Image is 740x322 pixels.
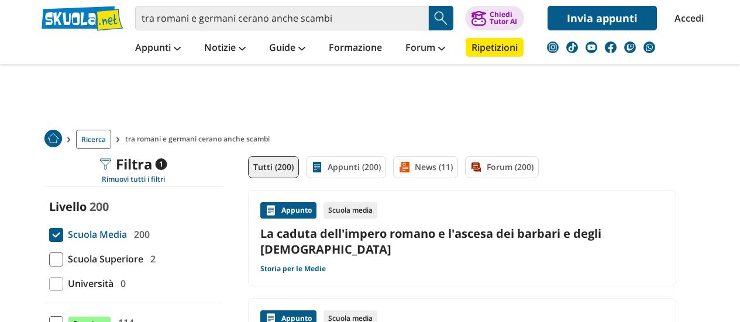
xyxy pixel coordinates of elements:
[643,41,655,53] img: WhatsApp
[146,251,156,266] span: 2
[90,199,109,214] span: 200
[605,41,617,53] img: facebook
[201,38,249,59] a: Notizie
[125,130,274,149] span: tra romani e germani cerano anche scambi
[260,264,326,273] a: Storia per le Medie
[311,161,323,173] img: Appunti filtro contenuto
[129,227,150,242] span: 200
[76,130,111,149] a: Ricerca
[99,158,111,170] img: Filtra filtri mobile
[432,9,450,27] img: Cerca appunti, riassunti o versioni
[398,161,410,173] img: News filtro contenuto
[490,11,517,25] div: Chiedi Tutor AI
[265,205,277,216] img: Appunti contenuto
[99,156,167,172] div: Filtra
[63,227,127,242] span: Scuola Media
[548,6,657,30] a: Invia appunti
[402,38,448,59] a: Forum
[465,156,539,178] a: Forum (200)
[63,251,143,266] span: Scuola Superiore
[135,6,429,30] input: Cerca appunti, riassunti o versioni
[260,202,316,219] div: Appunto
[116,276,126,291] span: 0
[260,226,664,257] a: La caduta dell'impero romano e l'ascesa dei barbari e degli [DEMOGRAPHIC_DATA]
[326,38,385,59] a: Formazione
[248,156,299,178] a: Tutti (200)
[547,41,559,53] img: instagram
[566,41,578,53] img: tiktok
[465,6,524,30] button: ChiediTutor AI
[674,6,699,30] a: Accedi
[49,199,87,214] label: Livello
[44,175,222,184] div: Rimuovi tutti i filtri
[624,41,636,53] img: twitch
[44,130,62,147] img: Home
[155,158,167,170] span: 1
[429,6,453,30] button: Search Button
[393,156,458,178] a: News (11)
[466,38,524,57] a: Ripetizioni
[132,38,184,59] a: Appunti
[470,161,482,173] img: Forum filtro contenuto
[323,202,377,219] div: Scuola media
[266,38,308,59] a: Guide
[44,130,62,149] a: Home
[306,156,386,178] a: Appunti (200)
[586,41,597,53] img: youtube
[63,276,113,291] span: Università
